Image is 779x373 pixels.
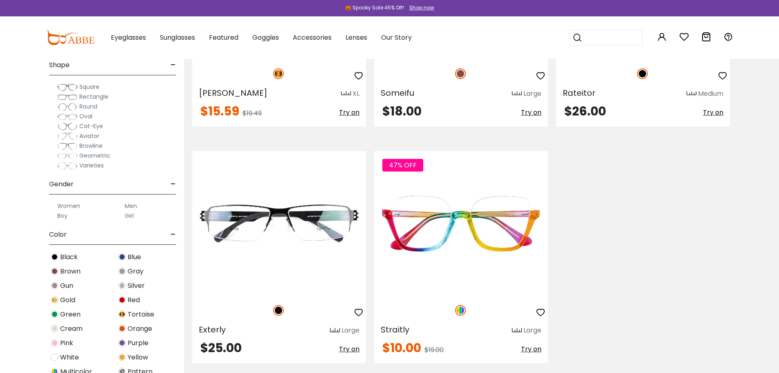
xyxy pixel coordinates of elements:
[374,151,548,296] img: Multicolor Straitly - TR ,Universal Bridge Fit
[79,132,99,140] span: Aviator
[252,33,279,42] span: Goggles
[128,267,144,276] span: Gray
[339,342,359,357] button: Try on
[381,87,414,99] span: Someifu
[523,89,541,99] div: Large
[128,252,141,262] span: Blue
[381,33,412,42] span: Our Story
[382,102,422,120] span: $18.00
[409,4,434,11] div: Shop now
[424,345,444,355] span: $19.00
[192,151,366,296] img: Black Exterly - Metal ,Adjust Nose Pads
[57,201,80,211] label: Women
[57,142,78,150] img: Browline.png
[128,324,152,334] span: Orange
[57,152,78,160] img: Geometric.png
[128,338,148,348] span: Purple
[51,353,58,361] img: White
[49,174,74,194] span: Gender
[118,282,126,289] img: Silver
[125,201,137,211] label: Men
[118,267,126,275] img: Gray
[118,339,126,347] img: Purple
[171,225,176,244] span: -
[199,87,267,99] span: [PERSON_NAME]
[57,162,78,170] img: Varieties.png
[382,159,423,172] span: 47% OFF
[46,30,94,45] img: abbeglasses.com
[60,281,73,291] span: Gun
[341,91,351,97] img: size ruler
[455,305,466,316] img: Multicolor
[521,344,541,354] span: Try on
[339,105,359,120] button: Try on
[564,102,606,120] span: $26.00
[79,112,92,120] span: Oval
[60,252,78,262] span: Black
[51,282,58,289] img: Gun
[51,267,58,275] img: Brown
[200,339,242,357] span: $25.00
[125,211,134,221] label: Girl
[703,105,723,120] button: Try on
[512,328,522,334] img: size ruler
[339,108,359,117] span: Try on
[521,105,541,120] button: Try on
[51,339,58,347] img: Pink
[455,68,466,79] img: Brown
[199,324,226,335] span: Exterly
[128,281,145,291] span: Silver
[51,296,58,304] img: Gold
[330,328,340,334] img: size ruler
[703,108,723,117] span: Try on
[128,353,148,362] span: Yellow
[118,253,126,261] img: Blue
[339,344,359,354] span: Try on
[382,339,421,357] span: $10.00
[51,253,58,261] img: Black
[57,83,78,91] img: Square.png
[698,89,723,99] div: Medium
[293,33,332,42] span: Accessories
[57,122,78,131] img: Cat-Eye.png
[521,342,541,357] button: Try on
[341,326,359,335] div: Large
[79,142,103,150] span: Browline
[118,325,126,332] img: Orange
[60,310,81,319] span: Green
[51,325,58,332] img: Cream
[405,4,434,11] a: Shop now
[57,103,78,111] img: Round.png
[79,102,97,111] span: Round
[346,33,367,42] span: Lenses
[381,324,409,335] span: Straitly
[49,225,67,244] span: Color
[60,353,79,362] span: White
[171,55,176,75] span: -
[273,68,284,79] img: Tortoise
[111,33,146,42] span: Eyeglasses
[345,4,404,11] div: 🎃 Spooky Sale 45% Off!
[57,132,78,140] img: Aviator.png
[563,87,595,99] span: Rateitor
[79,93,108,101] span: Rectangle
[118,310,126,318] img: Tortoise
[273,305,284,316] img: Black
[51,310,58,318] img: Green
[49,55,70,75] span: Shape
[79,151,110,160] span: Geometric
[512,91,522,97] img: size ruler
[118,296,126,304] img: Red
[60,338,73,348] span: Pink
[79,161,104,170] span: Varieties
[60,295,75,305] span: Gold
[79,83,99,91] span: Square
[242,109,262,118] span: $19.49
[60,324,83,334] span: Cream
[128,295,140,305] span: Red
[128,310,154,319] span: Tortoise
[209,33,238,42] span: Featured
[57,113,78,121] img: Oval.png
